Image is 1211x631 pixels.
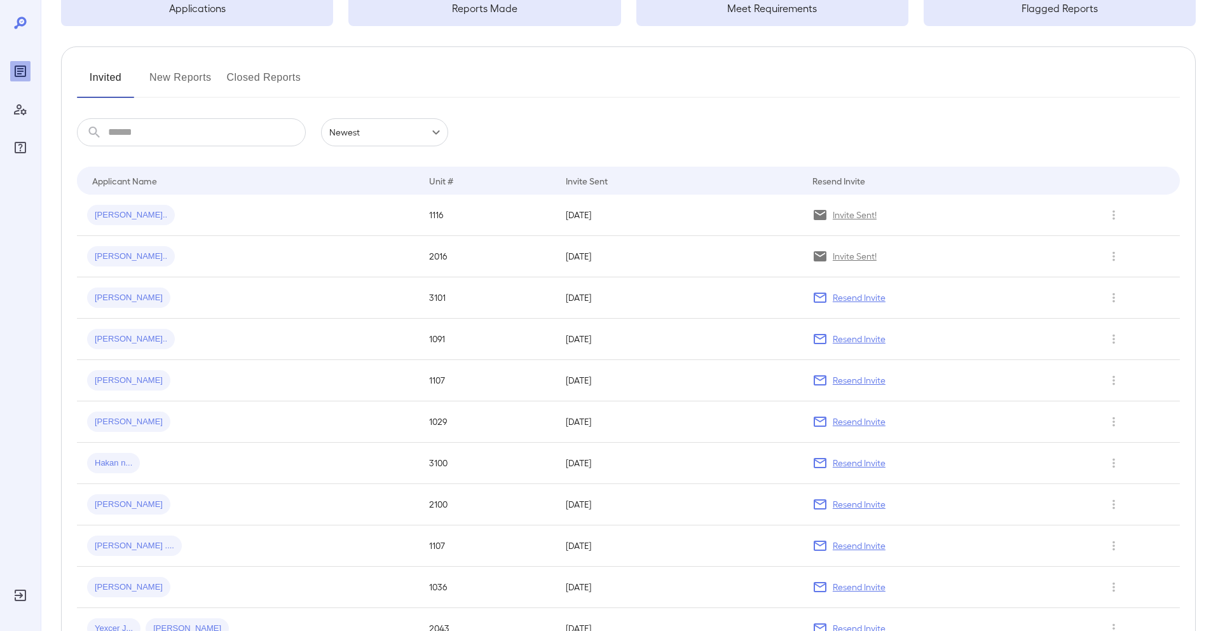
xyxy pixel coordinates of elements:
[419,443,556,484] td: 3100
[833,581,886,593] p: Resend Invite
[1104,412,1124,432] button: Row Actions
[87,499,170,511] span: [PERSON_NAME]
[833,209,877,221] p: Invite Sent!
[87,251,175,263] span: [PERSON_NAME]..
[419,319,556,360] td: 1091
[419,567,556,608] td: 1036
[833,250,877,263] p: Invite Sent!
[556,525,802,567] td: [DATE]
[833,415,886,428] p: Resend Invite
[10,61,31,81] div: Reports
[87,209,175,221] span: [PERSON_NAME]..
[556,443,802,484] td: [DATE]
[833,457,886,469] p: Resend Invite
[556,567,802,608] td: [DATE]
[419,484,556,525] td: 2100
[812,173,865,188] div: Resend Invite
[1104,453,1124,473] button: Row Actions
[149,67,212,98] button: New Reports
[87,540,182,552] span: [PERSON_NAME] ....
[419,360,556,401] td: 1107
[227,67,301,98] button: Closed Reports
[92,173,157,188] div: Applicant Name
[10,137,31,158] div: FAQ
[1104,494,1124,515] button: Row Actions
[348,1,620,16] h5: Reports Made
[556,401,802,443] td: [DATE]
[1104,370,1124,391] button: Row Actions
[419,236,556,277] td: 2016
[419,277,556,319] td: 3101
[833,374,886,387] p: Resend Invite
[1104,288,1124,308] button: Row Actions
[833,539,886,552] p: Resend Invite
[419,195,556,236] td: 1116
[419,401,556,443] td: 1029
[1104,536,1124,556] button: Row Actions
[87,581,170,593] span: [PERSON_NAME]
[833,333,886,345] p: Resend Invite
[1104,329,1124,349] button: Row Actions
[321,118,448,146] div: Newest
[1104,246,1124,267] button: Row Actions
[429,173,453,188] div: Unit #
[87,375,170,387] span: [PERSON_NAME]
[556,277,802,319] td: [DATE]
[556,319,802,360] td: [DATE]
[556,360,802,401] td: [DATE]
[636,1,908,16] h5: Meet Requirements
[87,333,175,345] span: [PERSON_NAME]..
[1104,205,1124,225] button: Row Actions
[924,1,1196,16] h5: Flagged Reports
[833,291,886,304] p: Resend Invite
[556,484,802,525] td: [DATE]
[10,585,31,606] div: Log Out
[1104,577,1124,597] button: Row Actions
[87,457,140,469] span: Hakan n...
[77,67,134,98] button: Invited
[833,498,886,511] p: Resend Invite
[10,99,31,120] div: Manage Users
[87,292,170,304] span: [PERSON_NAME]
[419,525,556,567] td: 1107
[87,416,170,428] span: [PERSON_NAME]
[556,195,802,236] td: [DATE]
[566,173,608,188] div: Invite Sent
[556,236,802,277] td: [DATE]
[61,1,333,16] h5: Applications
